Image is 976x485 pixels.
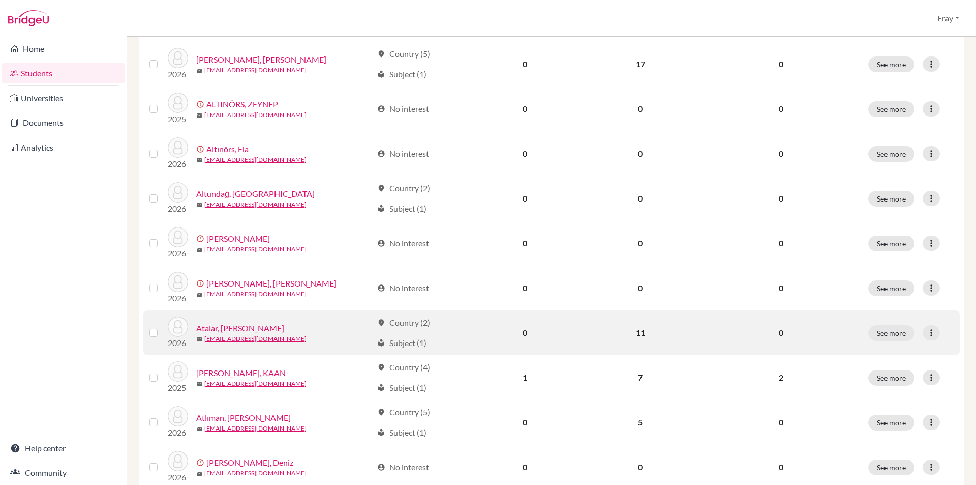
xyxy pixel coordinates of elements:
[206,457,293,469] a: [PERSON_NAME], Deniz
[204,424,307,433] a: [EMAIL_ADDRESS][DOMAIN_NAME]
[377,363,385,372] span: location_on
[206,98,278,110] a: ALTINÖRS, ZEYNEP
[168,68,188,80] p: 2026
[377,426,426,439] div: Subject (1)
[377,319,385,327] span: location_on
[168,272,188,292] img: Aslan, Erk Arda
[204,110,307,120] a: [EMAIL_ADDRESS][DOMAIN_NAME]
[196,68,202,74] span: mail
[196,53,326,66] a: [PERSON_NAME], [PERSON_NAME]
[706,192,856,205] p: 0
[2,438,125,459] a: Help center
[168,247,188,260] p: 2026
[377,317,430,329] div: Country (2)
[168,203,188,215] p: 2026
[168,113,188,125] p: 2025
[706,372,856,384] p: 2
[206,277,337,290] a: [PERSON_NAME], [PERSON_NAME]
[206,143,249,155] a: Altınörs, Ela
[377,406,430,418] div: Country (5)
[706,416,856,429] p: 0
[377,463,385,471] span: account_circle
[868,460,914,475] button: See more
[706,237,856,249] p: 0
[168,406,188,426] img: Atlıman, Berk
[196,202,202,208] span: mail
[196,157,202,163] span: mail
[196,336,202,343] span: mail
[168,48,188,68] img: Alpman, Kaan Alp
[377,184,385,192] span: location_on
[377,384,385,392] span: local_library
[168,426,188,439] p: 2026
[706,461,856,473] p: 0
[196,459,206,467] span: error_outline
[706,148,856,160] p: 0
[168,451,188,471] img: Aybars, Deniz
[706,282,856,294] p: 0
[2,63,125,83] a: Students
[196,471,202,477] span: mail
[377,50,385,58] span: location_on
[204,290,307,299] a: [EMAIL_ADDRESS][DOMAIN_NAME]
[204,155,307,164] a: [EMAIL_ADDRESS][DOMAIN_NAME]
[377,361,430,374] div: Country (4)
[581,87,699,131] td: 0
[196,235,206,243] span: error_outline
[2,463,125,483] a: Community
[706,103,856,115] p: 0
[204,469,307,478] a: [EMAIL_ADDRESS][DOMAIN_NAME]
[168,93,188,113] img: ALTINÖRS, ZEYNEP
[196,145,206,153] span: error_outline
[868,415,914,431] button: See more
[196,381,202,387] span: mail
[168,317,188,337] img: Atalar, Arda Bartu
[196,292,202,298] span: mail
[2,39,125,59] a: Home
[196,322,284,334] a: Atalar, [PERSON_NAME]
[8,10,49,26] img: Bridge-U
[204,245,307,254] a: [EMAIL_ADDRESS][DOMAIN_NAME]
[469,310,581,355] td: 0
[168,471,188,483] p: 2026
[196,188,315,200] a: Altundağ, [GEOGRAPHIC_DATA]
[2,137,125,158] a: Analytics
[868,370,914,386] button: See more
[377,461,429,473] div: No interest
[469,355,581,400] td: 1
[2,112,125,133] a: Documents
[581,355,699,400] td: 7
[377,70,385,78] span: local_library
[204,334,307,344] a: [EMAIL_ADDRESS][DOMAIN_NAME]
[377,284,385,292] span: account_circle
[469,266,581,310] td: 0
[196,247,202,253] span: mail
[168,382,188,394] p: 2025
[204,200,307,209] a: [EMAIL_ADDRESS][DOMAIN_NAME]
[581,266,699,310] td: 0
[377,282,429,294] div: No interest
[469,87,581,131] td: 0
[377,103,429,115] div: No interest
[377,105,385,113] span: account_circle
[196,112,202,119] span: mail
[377,337,426,349] div: Subject (1)
[581,310,699,355] td: 11
[377,148,429,160] div: No interest
[168,292,188,304] p: 2026
[168,361,188,382] img: ATASOY, KAAN
[2,88,125,108] a: Universities
[168,337,188,349] p: 2026
[469,400,581,445] td: 0
[868,236,914,251] button: See more
[168,137,188,158] img: Altınörs, Ela
[868,191,914,207] button: See more
[469,221,581,266] td: 0
[706,58,856,70] p: 0
[377,182,430,194] div: Country (2)
[377,205,385,213] span: local_library
[581,176,699,221] td: 0
[581,42,699,87] td: 17
[933,9,964,28] button: Eray
[196,100,206,108] span: error_outline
